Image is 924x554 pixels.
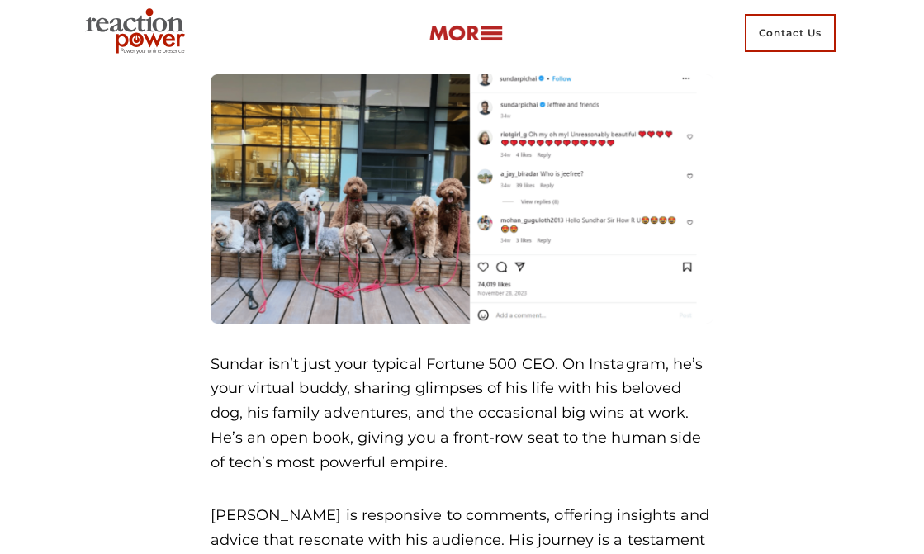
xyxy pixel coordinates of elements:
img: more-btn.png [429,24,503,43]
img: Sundar Pichai - Google CEO image [211,74,714,324]
p: Sundar isn’t just your typical Fortune 500 CEO. On Instagram, he’s your virtual buddy, sharing gl... [211,353,714,475]
span: Contact Us [745,14,836,52]
img: Executive Branding | Personal Branding Agency [78,3,198,63]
